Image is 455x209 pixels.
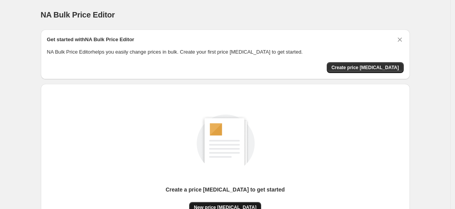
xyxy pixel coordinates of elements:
button: Create price change job [327,62,404,73]
p: Create a price [MEDICAL_DATA] to get started [166,186,285,193]
span: NA Bulk Price Editor [41,10,115,19]
p: NA Bulk Price Editor helps you easily change prices in bulk. Create your first price [MEDICAL_DAT... [47,48,404,56]
span: Create price [MEDICAL_DATA] [331,64,399,71]
button: Dismiss card [396,36,404,44]
h2: Get started with NA Bulk Price Editor [47,36,134,44]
